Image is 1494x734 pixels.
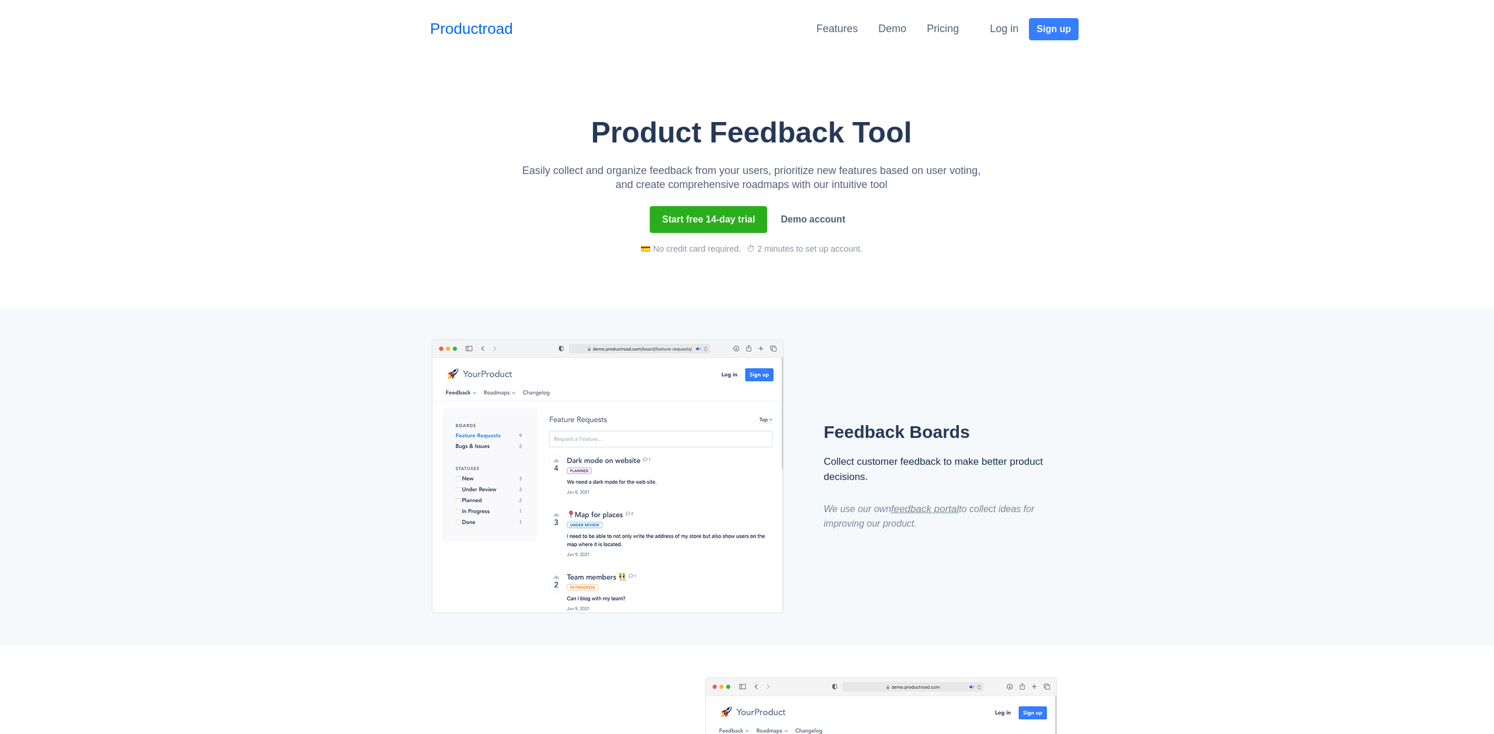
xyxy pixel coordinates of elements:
a: Demo account [773,208,852,231]
p: Easily collect and organize feedback from your users, prioritize new features based on user votin... [518,164,985,192]
img: Productroad Feedback Board [432,339,784,613]
button: Log in [982,17,1026,41]
button: Sign up [1029,18,1079,40]
div: We use our own to collect ideas for improving our product. [824,502,1051,531]
a: Demo [878,23,906,34]
a: Pricing [927,23,959,34]
h2: Feedback Boards [824,422,1051,443]
a: Productroad [430,18,513,40]
a: Features [816,23,858,34]
div: Collect customer feedback to make better product decisions. [824,454,1051,484]
span: 💳 No credit card required. [640,244,741,253]
span: ⏱ 2 minutes to set up account. [747,244,862,253]
a: feedback portal [891,503,959,514]
h1: Product Feedback Tool [518,117,985,149]
button: Start free 14-day trial [650,206,767,233]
